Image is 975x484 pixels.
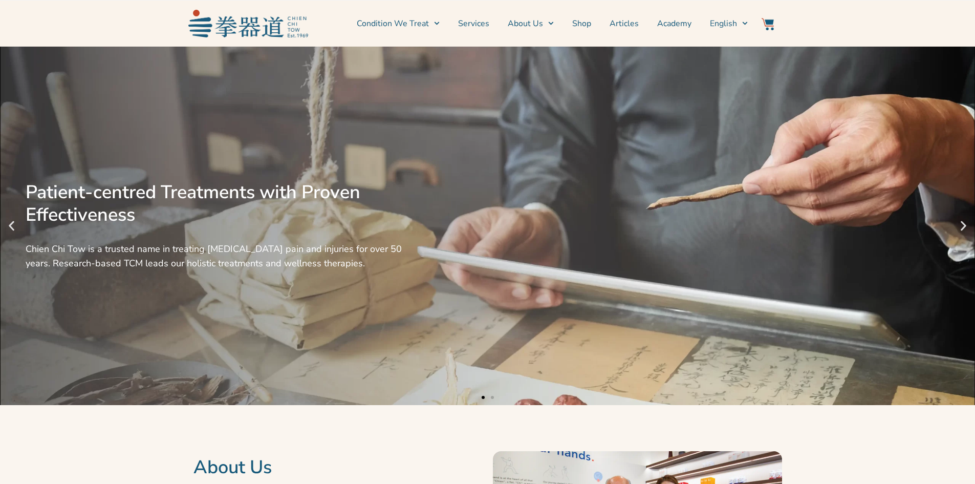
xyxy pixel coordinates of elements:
a: About Us [508,11,554,36]
nav: Menu [313,11,748,36]
a: Articles [610,11,639,36]
h2: About Us [193,456,483,479]
img: Website Icon-03 [762,18,774,30]
span: English [710,17,737,30]
span: Go to slide 2 [491,396,494,399]
a: Shop [572,11,591,36]
a: Condition We Treat [357,11,440,36]
a: Academy [657,11,691,36]
a: Switch to English [710,11,748,36]
a: Services [458,11,489,36]
span: Go to slide 1 [482,396,485,399]
div: Previous slide [5,220,18,233]
div: Chien Chi Tow is a trusted name in treating [MEDICAL_DATA] pain and injuries for over 50 years. R... [26,242,404,270]
div: Patient-centred Treatments with Proven Effectiveness [26,181,404,226]
div: Next slide [957,220,970,233]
